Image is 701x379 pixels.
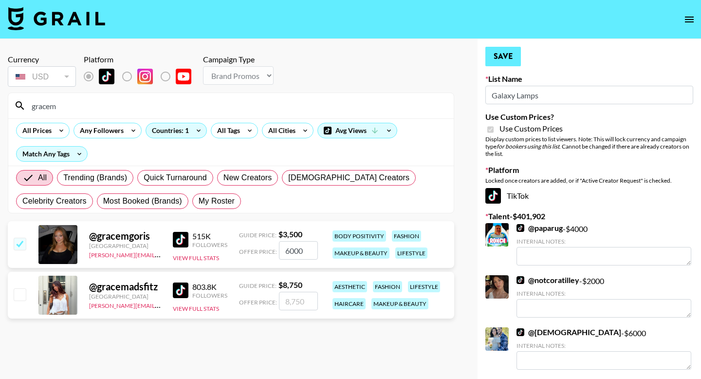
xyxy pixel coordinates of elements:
[63,172,127,184] span: Trending (Brands)
[485,211,693,221] label: Talent - $ 401,902
[517,275,579,285] a: @notcoratilley
[239,282,277,289] span: Guide Price:
[211,123,242,138] div: All Tags
[497,143,559,150] em: for bookers using this list
[332,298,366,309] div: haircare
[485,177,693,184] div: Locked once creators are added, or if "Active Creator Request" is checked.
[485,112,693,122] label: Use Custom Prices?
[332,281,367,292] div: aesthetic
[278,229,302,239] strong: $ 3,500
[26,98,448,114] input: Search by User Name
[318,123,397,138] div: Avg Views
[517,275,691,318] div: - $ 2000
[279,292,318,310] input: 8,750
[89,281,161,293] div: @ gracemadsfitz
[239,248,277,255] span: Offer Price:
[373,281,402,292] div: fashion
[203,55,274,64] div: Campaign Type
[278,280,302,289] strong: $ 8,750
[279,241,318,260] input: 3,500
[332,230,386,242] div: body positivity
[173,305,219,312] button: View Full Stats
[10,68,74,85] div: USD
[176,69,191,84] img: YouTube
[137,69,153,84] img: Instagram
[262,123,297,138] div: All Cities
[499,124,563,133] span: Use Custom Prices
[192,292,227,299] div: Followers
[517,223,691,265] div: - $ 4000
[103,195,182,207] span: Most Booked (Brands)
[192,282,227,292] div: 803.8K
[288,172,409,184] span: [DEMOGRAPHIC_DATA] Creators
[84,66,199,87] div: List locked to TikTok.
[517,327,691,370] div: - $ 6000
[192,231,227,241] div: 515K
[371,298,428,309] div: makeup & beauty
[22,195,87,207] span: Celebrity Creators
[517,327,621,337] a: @[DEMOGRAPHIC_DATA]
[8,55,76,64] div: Currency
[332,247,389,259] div: makeup & beauty
[89,230,161,242] div: @ gracemgoris
[8,64,76,89] div: Currency is locked to USD
[144,172,207,184] span: Quick Turnaround
[8,7,105,30] img: Grail Talent
[89,242,161,249] div: [GEOGRAPHIC_DATA]
[395,247,427,259] div: lifestyle
[392,230,421,242] div: fashion
[408,281,440,292] div: lifestyle
[517,290,691,297] div: Internal Notes:
[485,188,501,204] img: TikTok
[173,232,188,247] img: TikTok
[89,293,161,300] div: [GEOGRAPHIC_DATA]
[223,172,272,184] span: New Creators
[517,328,524,336] img: TikTok
[517,223,563,233] a: @paparug
[485,74,693,84] label: List Name
[192,241,227,248] div: Followers
[74,123,126,138] div: Any Followers
[239,299,277,306] span: Offer Price:
[485,188,693,204] div: TikTok
[17,147,87,161] div: Match Any Tags
[485,135,693,157] div: Display custom prices to list viewers. Note: This will lock currency and campaign type . Cannot b...
[17,123,54,138] div: All Prices
[146,123,206,138] div: Countries: 1
[38,172,47,184] span: All
[89,249,233,259] a: [PERSON_NAME][EMAIL_ADDRESS][DOMAIN_NAME]
[89,300,279,309] a: [PERSON_NAME][EMAIL_ADDRESS][PERSON_NAME][DOMAIN_NAME]
[517,224,524,232] img: TikTok
[485,47,521,66] button: Save
[84,55,199,64] div: Platform
[517,342,691,349] div: Internal Notes:
[517,238,691,245] div: Internal Notes:
[199,195,235,207] span: My Roster
[517,276,524,284] img: TikTok
[680,10,699,29] button: open drawer
[485,165,693,175] label: Platform
[173,254,219,262] button: View Full Stats
[99,69,114,84] img: TikTok
[239,231,277,239] span: Guide Price:
[173,283,188,298] img: TikTok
